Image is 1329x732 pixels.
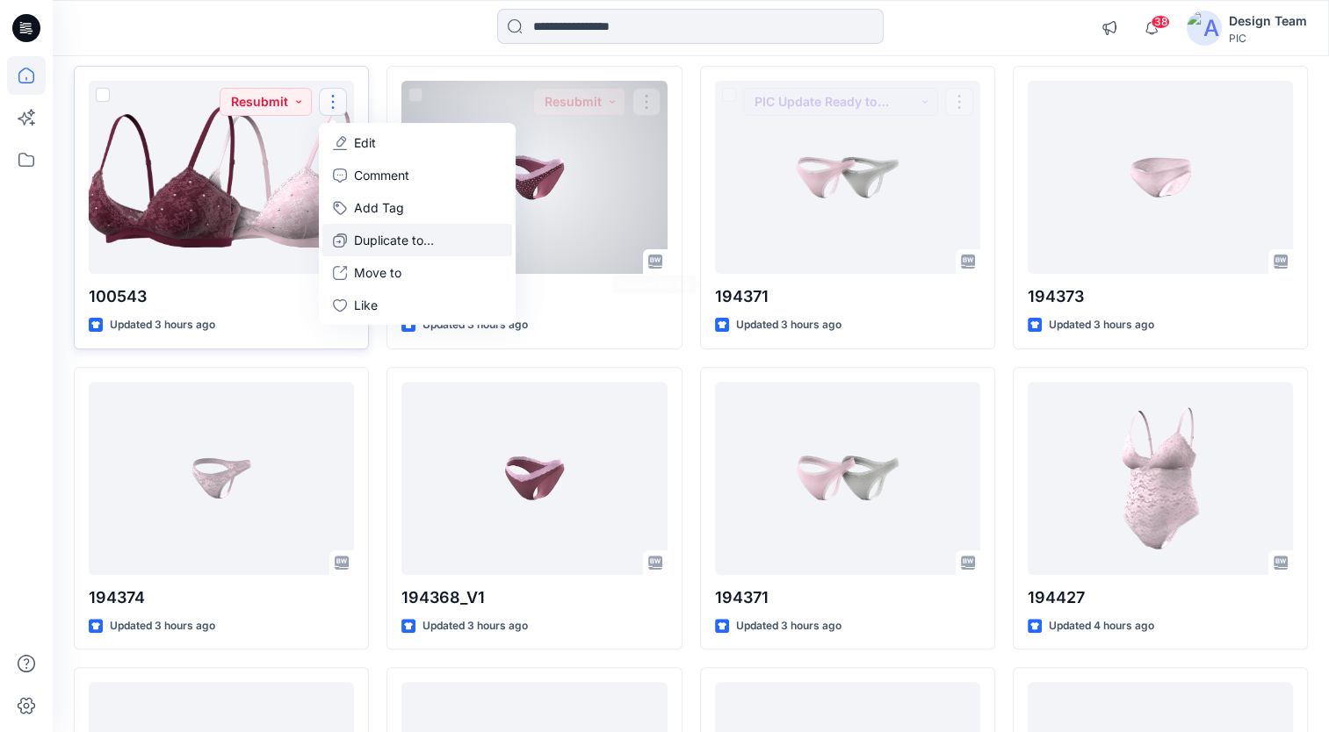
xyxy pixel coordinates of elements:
button: Add Tag [322,191,512,224]
p: Updated 3 hours ago [423,316,528,334]
p: 194373 [1028,284,1293,309]
p: Updated 3 hours ago [736,617,841,635]
p: Edit [354,133,376,152]
p: 194368_V2 [401,284,667,309]
a: Edit [322,126,512,159]
p: Comment [354,166,409,184]
a: 194371 [715,382,980,575]
p: Updated 3 hours ago [110,316,215,334]
p: 194368_V1 [401,585,667,610]
a: 100543 [89,81,354,274]
p: Updated 4 hours ago [1049,617,1154,635]
p: 194374 [89,585,354,610]
p: Updated 3 hours ago [736,316,841,334]
a: 194371 [715,81,980,274]
a: 194368_V1 [401,382,667,575]
p: Updated 3 hours ago [1049,316,1154,334]
p: 194371 [715,585,980,610]
p: 100543 [89,284,354,309]
img: avatar [1187,11,1222,46]
p: 194371 [715,284,980,309]
a: 194427 [1028,382,1293,575]
p: Like [354,296,378,314]
a: 194368_V2 [401,81,667,274]
p: Move to [354,263,401,282]
a: 194374 [89,382,354,575]
p: Updated 3 hours ago [110,617,215,635]
p: 194427 [1028,585,1293,610]
p: Duplicate to... [354,231,434,249]
a: 194373 [1028,81,1293,274]
div: Design Team [1229,11,1307,32]
div: PIC [1229,32,1307,45]
p: Updated 3 hours ago [423,617,528,635]
span: 38 [1151,15,1170,29]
